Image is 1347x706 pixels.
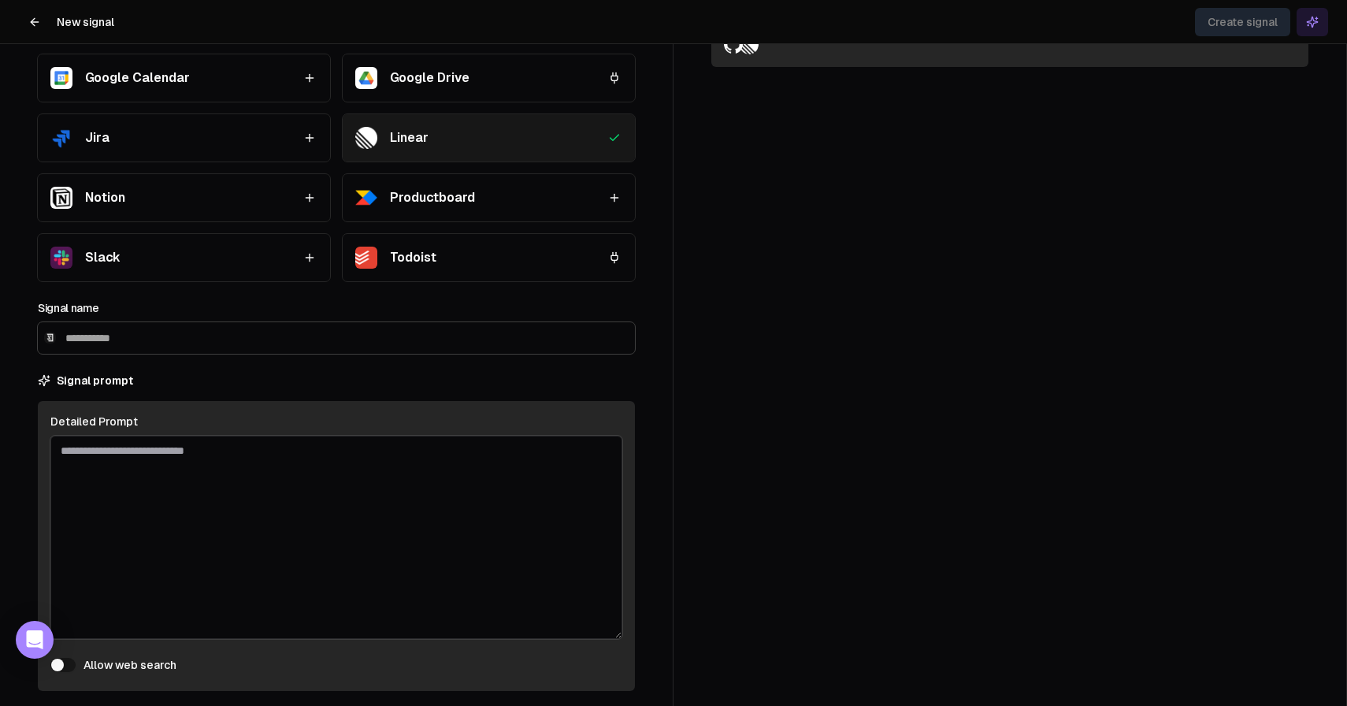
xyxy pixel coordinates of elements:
[50,187,72,209] img: Notion
[44,332,56,344] img: Samepage
[50,414,622,429] div: Detailed Prompt
[38,114,330,162] button: JiraJira
[50,127,72,149] img: Jira
[343,174,635,221] button: ProductboardProductboard
[355,247,377,269] img: Todoist
[390,248,436,267] div: Todoist
[16,621,54,659] div: Open Intercom Messenger
[83,657,176,673] label: Allow web search
[57,373,133,388] h3: Signal prompt
[390,128,429,147] div: Linear
[740,35,759,54] img: Linear
[38,54,330,102] button: Google CalendarGoogle Calendar
[355,67,377,89] img: Google Drive
[390,69,469,87] div: Google Drive
[85,188,125,207] div: Notion
[50,247,72,269] img: Slack
[85,128,109,147] div: Jira
[343,114,635,162] button: LinearLinear
[85,69,190,87] div: Google Calendar
[38,234,330,281] button: SlackSlack
[724,35,743,54] img: GitHub
[50,67,72,89] img: Google Calendar
[85,248,120,267] div: Slack
[57,14,114,30] h1: New signal
[343,234,635,281] button: TodoistTodoist
[343,54,635,102] button: Google DriveGoogle Drive
[390,188,475,207] div: Productboard
[355,187,377,209] img: Productboard
[38,300,635,316] h3: Signal name
[355,127,377,149] img: Linear
[38,174,330,221] button: NotionNotion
